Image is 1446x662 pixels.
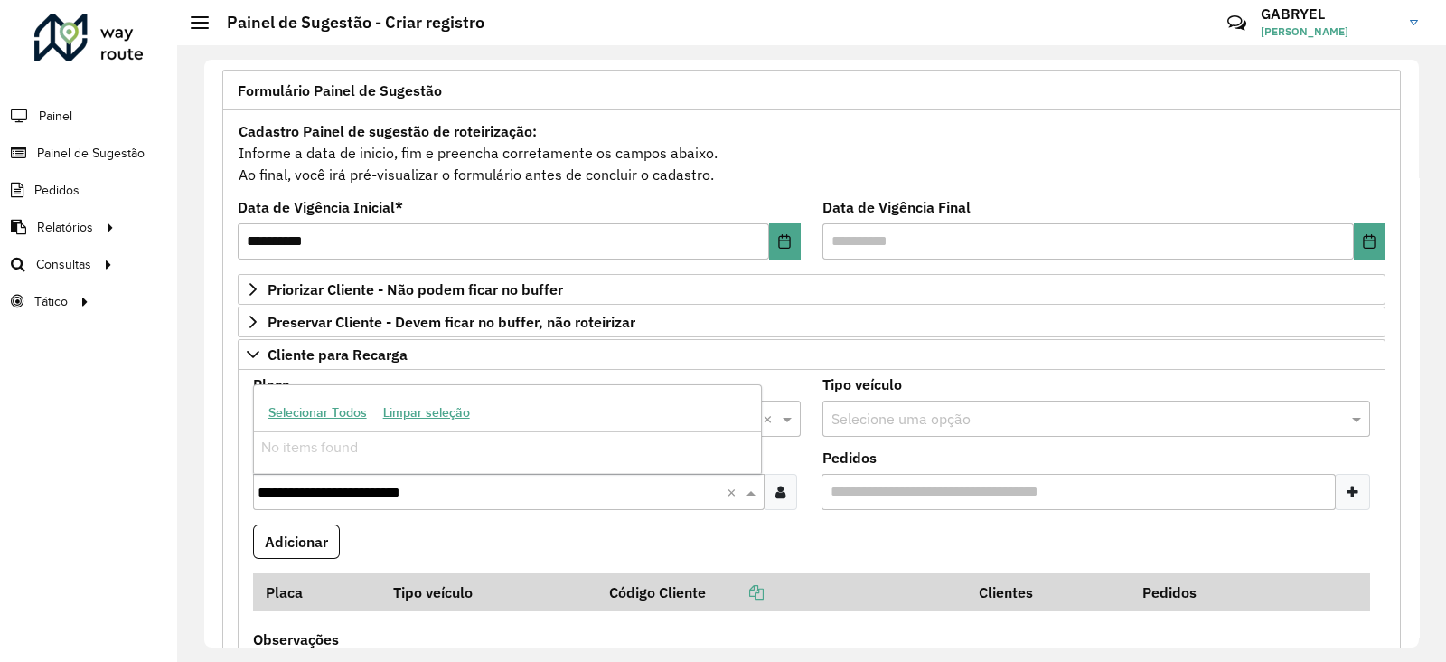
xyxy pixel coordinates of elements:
span: Tático [34,292,68,311]
span: Painel de Sugestão [37,144,145,163]
div: Informe a data de inicio, fim e preencha corretamente os campos abaixo. Ao final, você irá pré-vi... [238,119,1385,186]
span: Painel [39,107,72,126]
label: Placa [253,374,290,395]
h2: Painel de Sugestão - Criar registro [209,13,484,33]
a: Contato Rápido [1217,4,1256,43]
span: Preservar Cliente - Devem ficar no buffer, não roteirizar [268,315,635,329]
span: Clear all [763,408,778,430]
a: Preservar Cliente - Devem ficar no buffer, não roteirizar [238,307,1385,337]
label: Tipo veículo [822,374,902,395]
span: Clear all [727,481,742,503]
label: Data de Vigência Inicial [238,196,403,218]
ng-dropdown-panel: Options list [253,384,762,474]
span: [PERSON_NAME] [1261,24,1396,40]
span: Cliente para Recarga [268,347,408,362]
span: Relatórios [37,218,93,237]
a: Cliente para Recarga [238,339,1385,370]
label: Observações [253,629,339,650]
label: Pedidos [822,447,877,468]
th: Placa [253,573,380,611]
th: Pedidos [1130,573,1293,611]
strong: Cadastro Painel de sugestão de roteirização: [239,122,537,140]
span: Pedidos [34,181,80,200]
h3: GABRYEL [1261,5,1396,23]
span: Consultas [36,255,91,274]
a: Priorizar Cliente - Não podem ficar no buffer [238,274,1385,305]
button: Adicionar [253,525,340,559]
button: Selecionar Todos [260,399,375,427]
a: Copiar [706,583,764,601]
div: No items found [254,432,761,463]
span: Formulário Painel de Sugestão [238,83,442,98]
th: Tipo veículo [380,573,596,611]
button: Choose Date [769,223,801,260]
th: Clientes [967,573,1131,611]
label: Data de Vigência Final [822,196,971,218]
button: Limpar seleção [375,399,478,427]
span: Priorizar Cliente - Não podem ficar no buffer [268,282,563,297]
th: Código Cliente [596,573,967,611]
button: Choose Date [1354,223,1385,260]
